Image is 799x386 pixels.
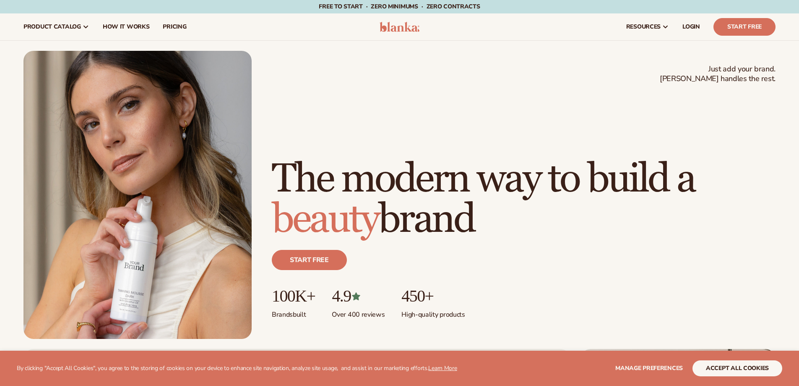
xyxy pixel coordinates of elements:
p: 450+ [401,287,465,305]
span: pricing [163,24,186,30]
p: 100K+ [272,287,315,305]
span: product catalog [23,24,81,30]
button: accept all cookies [692,360,782,376]
a: resources [619,13,676,40]
a: Learn More [428,364,457,372]
span: beauty [272,195,378,244]
a: Start Free [713,18,776,36]
p: Brands built [272,305,315,319]
p: By clicking "Accept All Cookies", you agree to the storing of cookies on your device to enhance s... [17,365,457,372]
span: How It Works [103,24,150,30]
span: Just add your brand. [PERSON_NAME] handles the rest. [660,64,776,84]
span: Free to start · ZERO minimums · ZERO contracts [319,3,480,11]
p: 4.9 [332,287,385,305]
img: Female holding tanning mousse. [23,51,252,339]
button: Manage preferences [615,360,683,376]
span: Manage preferences [615,364,683,372]
p: High-quality products [401,305,465,319]
span: resources [626,24,661,30]
span: LOGIN [682,24,700,30]
a: How It Works [96,13,156,40]
a: Start free [272,250,347,270]
p: Over 400 reviews [332,305,385,319]
a: LOGIN [676,13,707,40]
img: logo [380,22,419,32]
a: pricing [156,13,193,40]
h1: The modern way to build a brand [272,159,776,240]
a: product catalog [17,13,96,40]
